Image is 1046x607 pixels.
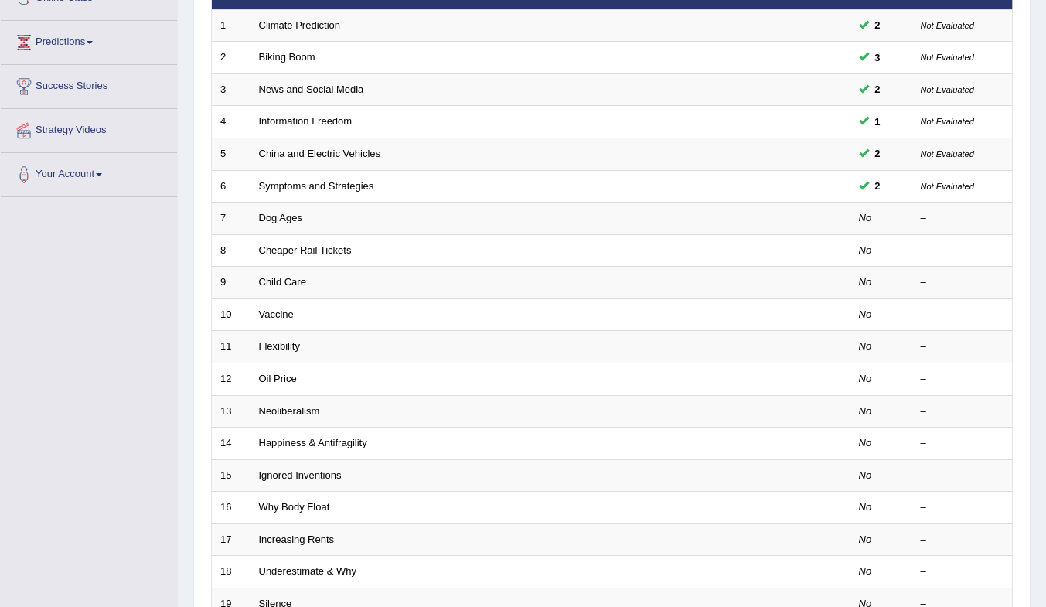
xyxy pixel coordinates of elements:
div: – [921,469,1004,483]
em: No [859,501,872,513]
small: Not Evaluated [921,53,974,62]
td: 13 [212,395,250,428]
small: Not Evaluated [921,149,974,159]
a: Ignored Inventions [259,469,342,481]
div: – [921,500,1004,515]
em: No [859,244,872,256]
td: 4 [212,106,250,138]
a: Vaccine [259,309,294,320]
em: No [859,469,872,481]
div: – [921,564,1004,579]
td: 2 [212,42,250,74]
td: 18 [212,556,250,588]
small: Not Evaluated [921,117,974,126]
div: – [921,244,1004,258]
em: No [859,276,872,288]
td: 16 [212,492,250,524]
a: Your Account [1,153,177,192]
td: 17 [212,523,250,556]
em: No [859,373,872,384]
em: No [859,309,872,320]
small: Not Evaluated [921,85,974,94]
a: Dog Ages [259,212,302,223]
span: You can still take this question [869,49,887,66]
em: No [859,212,872,223]
a: Child Care [259,276,306,288]
td: 9 [212,267,250,299]
td: 14 [212,428,250,460]
div: – [921,275,1004,290]
a: Happiness & Antifragility [259,437,367,448]
small: Not Evaluated [921,182,974,191]
td: 15 [212,459,250,492]
a: China and Electric Vehicles [259,148,381,159]
a: Why Body Float [259,501,330,513]
span: You can still take this question [869,81,887,97]
a: Increasing Rents [259,534,335,545]
em: No [859,534,872,545]
span: You can still take this question [869,17,887,33]
span: You can still take this question [869,114,887,130]
a: Information Freedom [259,115,353,127]
a: Symptoms and Strategies [259,180,374,192]
div: – [921,533,1004,547]
a: Oil Price [259,373,297,384]
td: 6 [212,170,250,203]
em: No [859,340,872,352]
span: You can still take this question [869,178,887,194]
td: 5 [212,138,250,171]
td: 8 [212,234,250,267]
em: No [859,565,872,577]
td: 3 [212,73,250,106]
a: Success Stories [1,65,177,104]
span: You can still take this question [869,145,887,162]
a: News and Social Media [259,84,364,95]
a: Strategy Videos [1,109,177,148]
td: 10 [212,298,250,331]
div: – [921,436,1004,451]
td: 12 [212,363,250,395]
a: Neoliberalism [259,405,320,417]
a: Cheaper Rail Tickets [259,244,352,256]
div: – [921,339,1004,354]
small: Not Evaluated [921,21,974,30]
a: Underestimate & Why [259,565,356,577]
a: Climate Prediction [259,19,341,31]
div: – [921,372,1004,387]
a: Flexibility [259,340,300,352]
div: – [921,404,1004,419]
td: 1 [212,9,250,42]
td: 11 [212,331,250,363]
div: – [921,308,1004,322]
em: No [859,405,872,417]
a: Biking Boom [259,51,315,63]
a: Predictions [1,21,177,60]
td: 7 [212,203,250,235]
em: No [859,437,872,448]
div: – [921,211,1004,226]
